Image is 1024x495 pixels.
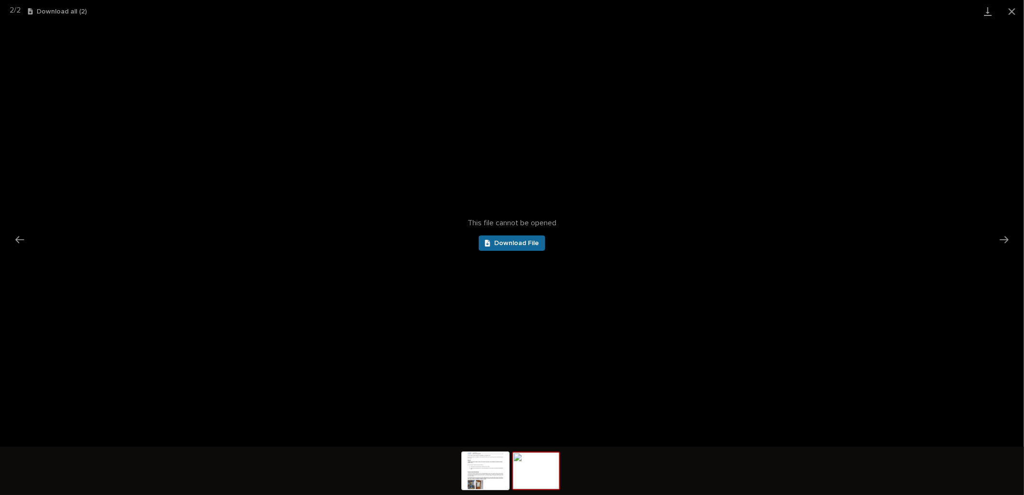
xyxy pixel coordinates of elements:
[10,6,14,14] span: 2
[16,6,21,14] span: 2
[494,240,539,247] span: Download File
[468,219,556,228] span: This file cannot be opened
[28,8,87,15] button: Download all (2)
[10,230,30,249] button: Previous slide
[462,453,509,489] img: https%3A%2F%2Fv5.airtableusercontent.com%2Fv3%2Fu%2F45%2F45%2F1758024000000%2FIl5L7HG74LrmhZl6sI9...
[994,230,1014,249] button: Next slide
[513,453,559,489] img: https%3A%2F%2Fv5.airtableusercontent.com%2Fv3%2Fu%2F45%2F45%2F1758024000000%2FUUVE4z1MWhco3Ed1t-p...
[479,235,545,251] a: Download File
